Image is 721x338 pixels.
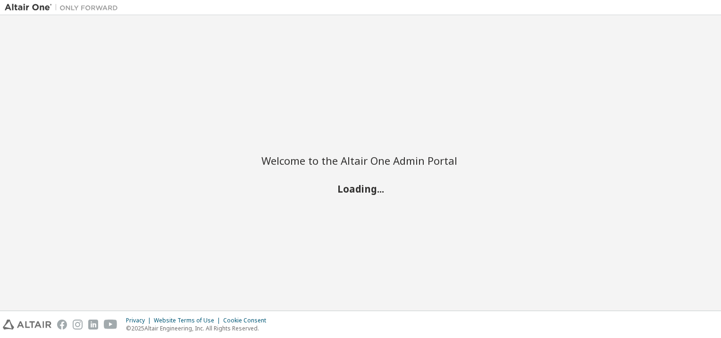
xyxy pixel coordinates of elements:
[223,317,272,324] div: Cookie Consent
[3,320,51,330] img: altair_logo.svg
[126,324,272,332] p: © 2025 Altair Engineering, Inc. All Rights Reserved.
[126,317,154,324] div: Privacy
[261,154,460,167] h2: Welcome to the Altair One Admin Portal
[57,320,67,330] img: facebook.svg
[88,320,98,330] img: linkedin.svg
[154,317,223,324] div: Website Terms of Use
[5,3,123,12] img: Altair One
[104,320,117,330] img: youtube.svg
[261,183,460,195] h2: Loading...
[73,320,83,330] img: instagram.svg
